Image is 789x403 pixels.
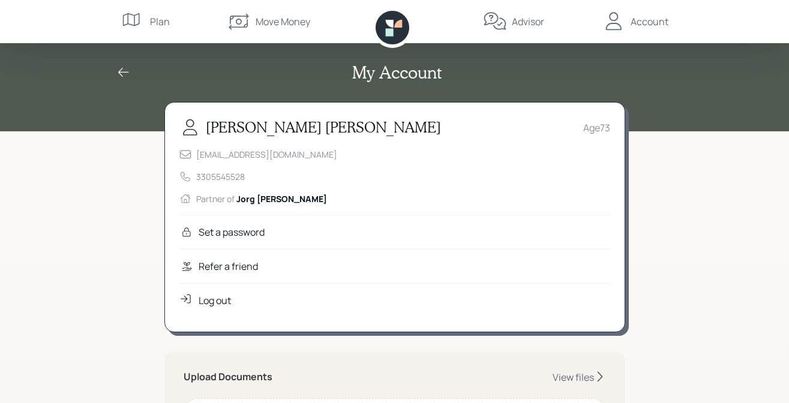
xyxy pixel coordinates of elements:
div: [EMAIL_ADDRESS][DOMAIN_NAME] [196,148,337,161]
div: Partner of [196,193,327,205]
div: Plan [150,14,170,29]
h2: My Account [352,62,442,83]
div: Log out [199,293,231,308]
div: Move Money [256,14,310,29]
div: View files [553,371,594,384]
div: Age 73 [583,121,610,135]
div: Refer a friend [199,259,258,273]
span: Jorg [PERSON_NAME] [236,193,327,204]
div: Set a password [199,225,265,239]
div: Account [631,14,668,29]
div: 3305545528 [196,170,245,183]
h5: Upload Documents [184,371,272,383]
div: Advisor [512,14,544,29]
h3: [PERSON_NAME] [PERSON_NAME] [206,119,441,136]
